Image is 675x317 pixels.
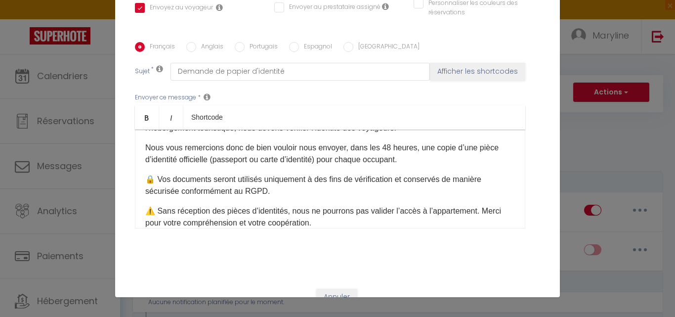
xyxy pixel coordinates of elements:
[145,142,515,166] p: Nous vous remercions donc de bien vouloir nous envoyer, dans les 48 heures, une copie d’une pièce...
[135,105,159,129] a: Bold
[135,67,150,77] label: Sujet
[145,205,515,229] p: ⚠️ Sans réception des pièces d’identités, nous ne pourrons pas valider l’accès à l’appartement. M...
[382,2,389,10] i: Envoyer au prestataire si il est assigné
[216,3,223,11] i: Envoyer au voyageur
[159,105,183,129] a: Italic
[145,42,175,53] label: Français
[299,42,332,53] label: Espagnol
[245,42,278,53] label: Portugais
[204,93,211,101] i: Message
[135,130,525,228] div: ​
[316,289,357,306] button: Annuler
[156,65,163,73] i: Subject
[430,63,525,81] button: Afficher les shortcodes
[183,105,231,129] a: Shortcode
[135,93,196,102] label: Envoyer ce message
[145,174,515,197] p: 🔒 Vos documents seront utilisés uniquement à des fins de vérification et conservés de manière séc...
[196,42,223,53] label: Anglais
[353,42,420,53] label: [GEOGRAPHIC_DATA]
